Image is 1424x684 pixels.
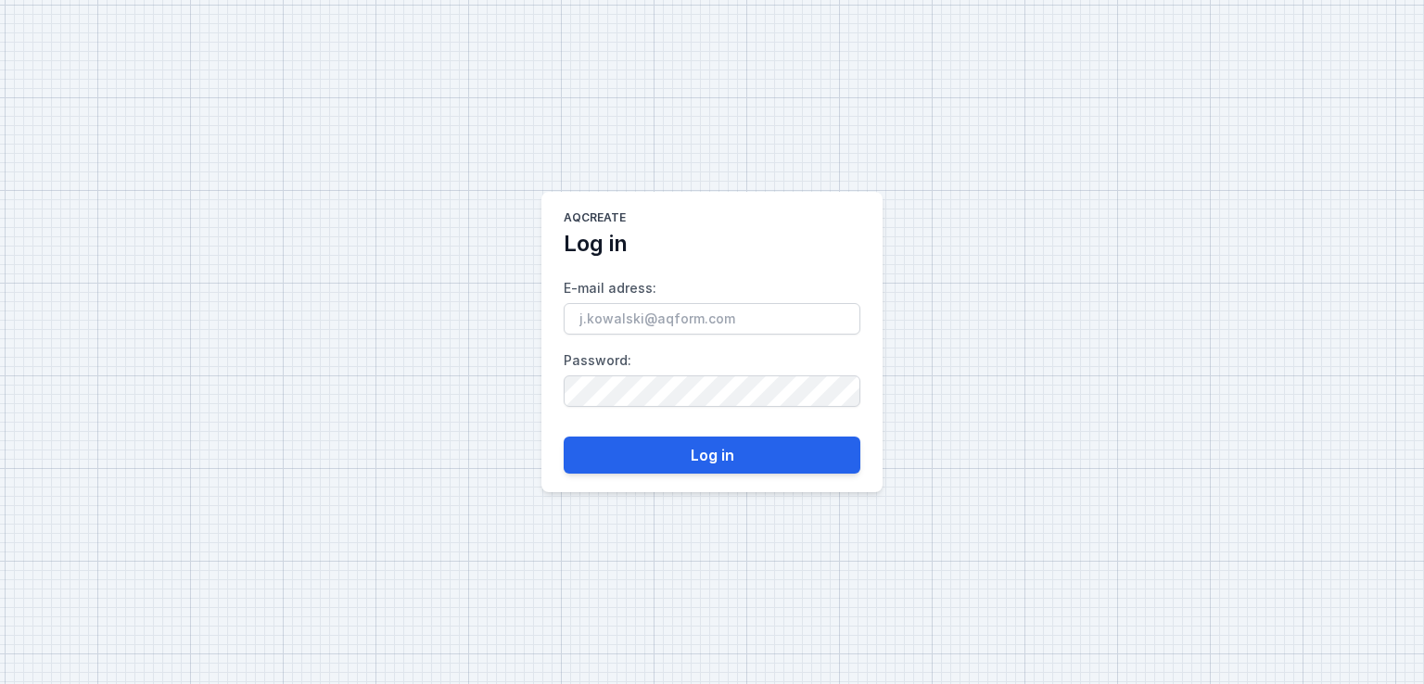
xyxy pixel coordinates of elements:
[564,346,860,407] label: Password :
[564,303,860,335] input: E-mail adress:
[564,210,626,229] h1: AQcreate
[564,273,860,335] label: E-mail adress :
[564,437,860,474] button: Log in
[564,375,860,407] input: Password:
[564,229,628,259] h2: Log in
